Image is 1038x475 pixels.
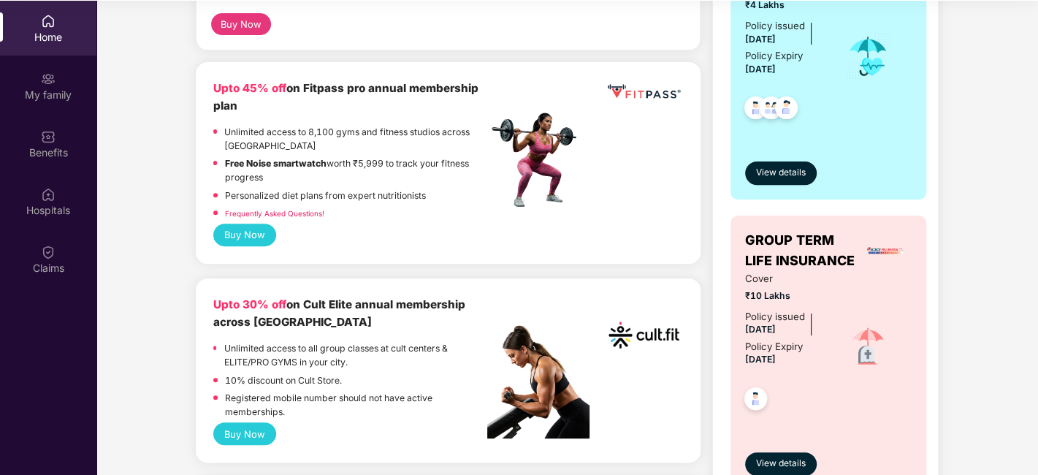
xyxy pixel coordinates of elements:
a: Frequently Asked Questions! [225,209,324,218]
img: fppp.png [605,80,683,104]
img: cult.png [605,296,683,374]
img: svg+xml;base64,PHN2ZyBpZD0iQmVuZWZpdHMiIHhtbG5zPSJodHRwOi8vd3d3LnczLm9yZy8yMDAwL3N2ZyIgd2lkdGg9Ij... [41,129,56,144]
img: svg+xml;base64,PHN2ZyB4bWxucz0iaHR0cDovL3d3dy53My5vcmcvMjAwMC9zdmciIHdpZHRoPSI0OC45NDMiIGhlaWdodD... [738,383,774,419]
p: Personalized diet plans from expert nutritionists [225,189,426,202]
div: Policy Expiry [745,48,803,64]
p: 10% discount on Cult Store. [225,373,342,387]
span: View details [756,166,806,180]
p: Registered mobile number should not have active memberships. [225,391,487,419]
span: [DATE] [745,324,776,335]
button: View details [745,161,817,185]
span: ₹10 Lakhs [745,289,824,303]
img: svg+xml;base64,PHN2ZyBpZD0iSG9tZSIgeG1sbnM9Imh0dHA6Ly93d3cudzMub3JnLzIwMDAvc3ZnIiB3aWR0aD0iMjAiIG... [41,14,56,28]
img: svg+xml;base64,PHN2ZyB4bWxucz0iaHR0cDovL3d3dy53My5vcmcvMjAwMC9zdmciIHdpZHRoPSI0OC45MTUiIGhlaWdodD... [753,92,789,128]
img: fpp.png [487,109,589,211]
b: on Cult Elite annual membership across [GEOGRAPHIC_DATA] [213,297,465,329]
span: [DATE] [745,34,776,45]
b: Upto 30% off [213,297,286,311]
span: View details [756,457,806,471]
img: icon [844,32,892,80]
div: Policy issued [745,309,805,324]
span: [DATE] [745,354,776,365]
button: Buy Now [213,224,276,246]
img: svg+xml;base64,PHN2ZyB3aWR0aD0iMjAiIGhlaWdodD0iMjAiIHZpZXdCb3g9IjAgMCAyMCAyMCIgZmlsbD0ibm9uZSIgeG... [41,72,56,86]
span: [DATE] [745,64,776,75]
button: Buy Now [213,422,276,445]
b: Upto 45% off [213,81,286,95]
div: Policy Expiry [745,339,803,354]
span: GROUP TERM LIFE INSURANCE [745,230,859,272]
img: svg+xml;base64,PHN2ZyBpZD0iSG9zcGl0YWxzIiB4bWxucz0iaHR0cDovL3d3dy53My5vcmcvMjAwMC9zdmciIHdpZHRoPS... [41,187,56,202]
span: Cover [745,271,824,286]
p: Unlimited access to 8,100 gyms and fitness studios across [GEOGRAPHIC_DATA] [224,125,487,153]
img: icon [842,322,893,373]
img: svg+xml;base64,PHN2ZyBpZD0iQ2xhaW0iIHhtbG5zPSJodHRwOi8vd3d3LnczLm9yZy8yMDAwL3N2ZyIgd2lkdGg9IjIwIi... [41,245,56,259]
strong: Free Noise smartwatch [224,158,326,169]
img: insurerLogo [866,231,905,270]
img: pc2.png [487,325,589,438]
div: Policy issued [745,18,805,34]
p: worth ₹5,999 to track your fitness progress [224,156,486,185]
img: svg+xml;base64,PHN2ZyB4bWxucz0iaHR0cDovL3d3dy53My5vcmcvMjAwMC9zdmciIHdpZHRoPSI0OC45NDMiIGhlaWdodD... [738,92,774,128]
p: Unlimited access to all group classes at cult centers & ELITE/PRO GYMS in your city. [224,341,486,370]
button: Buy Now [211,13,271,34]
b: on Fitpass pro annual membership plan [213,81,478,113]
img: svg+xml;base64,PHN2ZyB4bWxucz0iaHR0cDovL3d3dy53My5vcmcvMjAwMC9zdmciIHdpZHRoPSI0OC45NDMiIGhlaWdodD... [768,92,804,128]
